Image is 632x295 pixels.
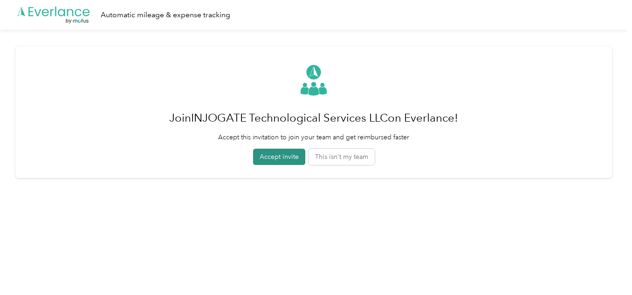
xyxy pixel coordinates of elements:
[169,132,458,142] p: Accept this invitation to join your team and get reimbursed faster
[169,107,458,129] h1: Join INJOGATE Technological Services LLC on Everlance!
[580,243,632,295] iframe: Everlance-gr Chat Button Frame
[253,149,305,165] button: Accept invite
[101,9,230,21] div: Automatic mileage & expense tracking
[309,149,375,165] button: This isn't my team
